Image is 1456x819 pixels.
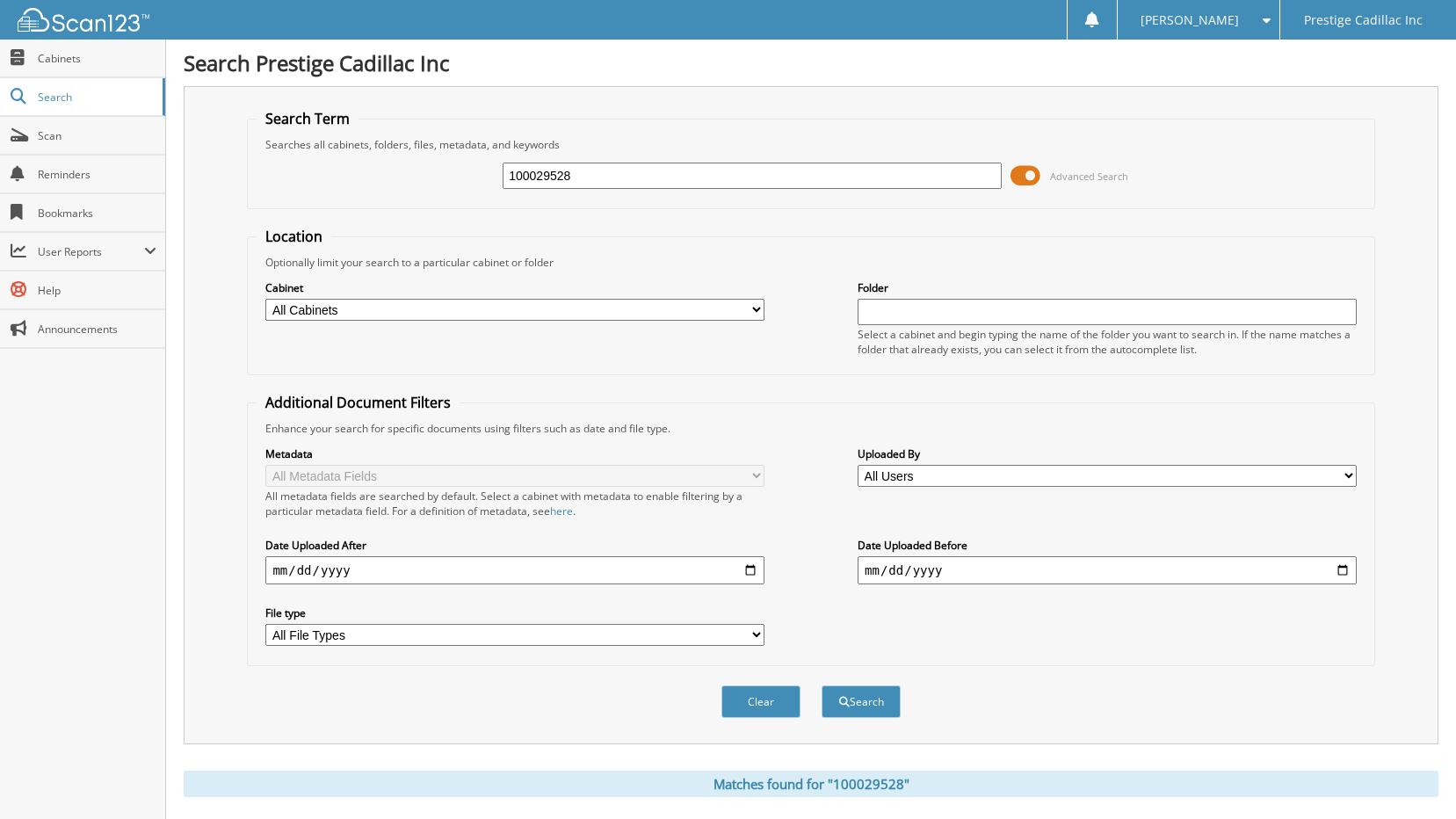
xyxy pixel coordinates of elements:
[1304,15,1423,25] span: Prestige Cadillac Inc
[257,227,331,246] legend: Location
[257,421,1365,436] div: Enhance your search for specific documents using filters such as date and file type.
[858,538,1357,553] label: Date Uploaded Before
[265,446,764,461] label: Metadata
[721,685,800,718] button: Clear
[38,90,154,105] span: Search
[257,393,460,412] legend: Additional Document Filters
[550,504,573,518] a: here
[257,255,1365,270] div: Optionally limit your search to a particular cabinet or folder
[18,8,149,32] img: scan123-logo-white.svg
[265,556,764,584] input: start
[184,48,1438,77] h1: Search Prestige Cadillac Inc
[38,244,144,259] span: User Reports
[184,771,1438,797] div: Matches found for "100029528"
[38,128,156,143] span: Scan
[858,280,1357,295] label: Folder
[38,167,156,182] span: Reminders
[257,137,1365,152] div: Searches all cabinets, folders, files, metadata, and keywords
[265,538,764,553] label: Date Uploaded After
[858,446,1357,461] label: Uploaded By
[1050,170,1128,183] span: Advanced Search
[265,605,764,620] label: File type
[265,489,764,518] div: All metadata fields are searched by default. Select a cabinet with metadata to enable filtering b...
[1141,15,1239,25] span: [PERSON_NAME]
[38,206,156,221] span: Bookmarks
[38,283,156,298] span: Help
[858,556,1357,584] input: end
[822,685,901,718] button: Search
[858,327,1357,357] div: Select a cabinet and begin typing the name of the folder you want to search in. If the name match...
[38,51,156,66] span: Cabinets
[265,280,764,295] label: Cabinet
[257,109,359,128] legend: Search Term
[38,322,156,337] span: Announcements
